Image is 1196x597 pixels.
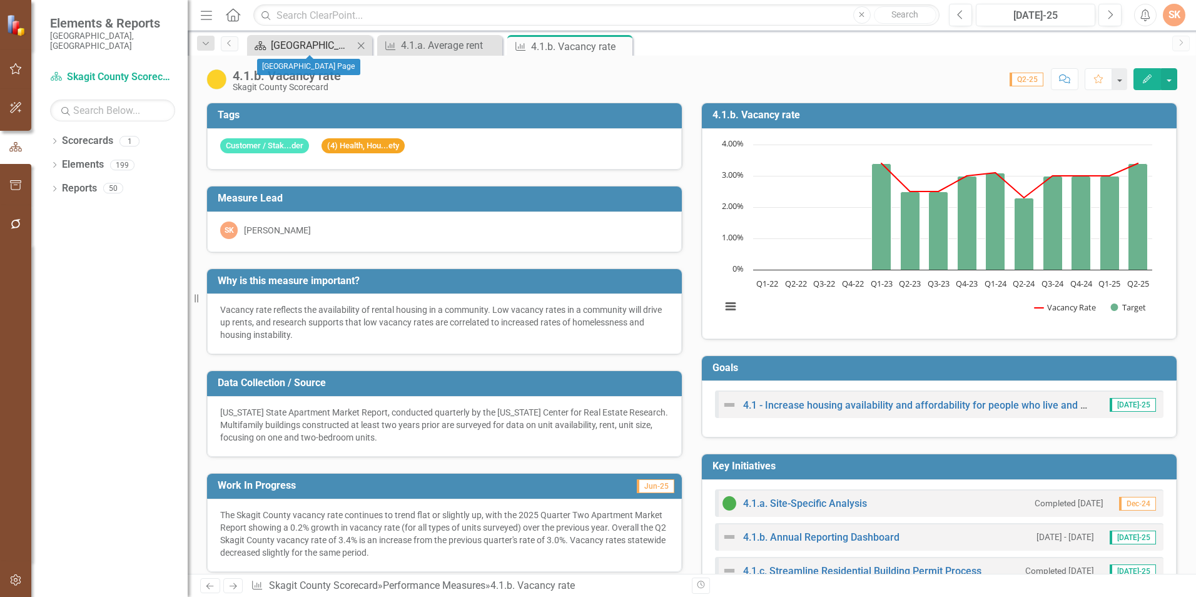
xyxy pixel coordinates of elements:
[871,278,893,289] text: Q1-23
[722,298,739,315] button: View chart menu, Chart
[271,38,353,53] div: [GEOGRAPHIC_DATA] Page
[722,232,744,243] text: 1.00%
[722,397,737,412] img: Not Defined
[490,579,575,591] div: 4.1.b. Vacancy rate
[1100,176,1120,270] path: Q1-25, 3. Target.
[732,263,744,274] text: 0%
[1110,564,1156,578] span: [DATE]-25
[842,278,864,289] text: Q4-22
[1110,531,1156,544] span: [DATE]-25
[1098,278,1120,289] text: Q1-25
[218,480,524,491] h3: Work In Progress
[1041,278,1064,289] text: Q3-24
[712,362,1170,374] h3: Goals
[1110,398,1156,412] span: [DATE]-25
[531,39,629,54] div: 4.1.b. Vacancy rate
[980,8,1091,23] div: [DATE]-25
[62,158,104,172] a: Elements
[874,6,936,24] button: Search
[743,565,981,577] a: 4.1.c. Streamline Residential Building Permit Process
[62,134,113,148] a: Scorecards
[401,38,499,53] div: 4.1.a. Average rent
[768,163,1148,270] g: Target, series 2 of 2. Bar series with 14 bars.
[50,16,175,31] span: Elements & Reports
[220,222,238,239] div: SK
[722,200,744,212] text: 2.00%
[743,497,867,509] a: 4.1.a. Site-Specific Analysis
[322,138,405,154] span: (4) Health, Hou...ety
[985,278,1007,289] text: Q1-24
[233,69,341,83] div: 4.1.b. Vacancy rate
[110,160,134,170] div: 199
[743,531,900,543] a: 4.1.b. Annual Reporting Dashboard
[6,14,28,36] img: ClearPoint Strategy
[50,99,175,121] input: Search Below...
[813,278,835,289] text: Q3-22
[872,163,891,270] path: Q1-23, 3.4. Target.
[712,110,1170,121] h3: 4.1.b. Vacancy rate
[62,181,97,196] a: Reports
[785,278,807,289] text: Q2-22
[1013,278,1035,289] text: Q2-24
[901,191,920,270] path: Q2-23, 2.5. Target.
[218,377,676,389] h3: Data Collection / Source
[1036,531,1094,543] small: [DATE] - [DATE]
[715,138,1163,326] div: Chart. Highcharts interactive chart.
[257,59,360,75] div: [GEOGRAPHIC_DATA] Page
[233,83,341,92] div: Skagit County Scorecard
[1072,176,1091,270] path: Q4-24, 3. Target.
[976,4,1095,26] button: [DATE]-25
[929,191,948,270] path: Q3-23, 2.5. Target.
[722,169,744,180] text: 3.00%
[218,275,676,287] h3: Why is this measure important?
[250,38,353,53] a: [GEOGRAPHIC_DATA] Page
[244,224,311,237] div: [PERSON_NAME]
[1127,278,1149,289] text: Q2-25
[206,69,226,89] img: Caution
[1025,565,1094,577] small: Completed [DATE]
[220,406,669,444] div: [US_STATE] State Apartment Market Report, conducted quarterly by the [US_STATE] Center for Real E...
[1128,163,1148,270] path: Q2-25, 3.4. Target.
[986,173,1005,270] path: Q1-24, 3.1. Target.
[928,278,950,289] text: Q3-23
[50,70,175,84] a: Skagit County Scorecard
[899,278,921,289] text: Q2-23
[383,579,485,591] a: Performance Measures
[220,138,309,154] span: Customer / Stak...der
[722,138,744,149] text: 4.00%
[956,278,978,289] text: Q4-23
[218,193,676,204] h3: Measure Lead
[958,176,977,270] path: Q4-23, 3. Target.
[103,183,123,194] div: 50
[1110,302,1147,313] button: Show Target
[722,563,737,578] img: Not Defined
[380,38,499,53] a: 4.1.a. Average rent
[756,278,778,289] text: Q1-22
[50,31,175,51] small: [GEOGRAPHIC_DATA], [GEOGRAPHIC_DATA]
[891,9,918,19] span: Search
[220,304,669,341] div: Vacancy rate reflects the availability of rental housing in a community. Low vacancy rates in a c...
[251,579,682,593] div: » »
[1043,176,1063,270] path: Q3-24, 3. Target.
[218,110,676,121] h3: Tags
[1070,278,1093,289] text: Q4-24
[119,136,139,146] div: 1
[712,461,1170,472] h3: Key Initiatives
[1035,302,1096,313] button: Show Vacancy Rate
[1010,73,1043,86] span: Q2-25
[722,496,737,511] img: On Target
[637,479,674,493] span: Jun-25
[253,4,940,26] input: Search ClearPoint...
[715,138,1158,326] svg: Interactive chart
[1119,497,1156,511] span: Dec-24
[1035,497,1103,509] small: Completed [DATE]
[269,579,378,591] a: Skagit County Scorecard
[1163,4,1185,26] button: SK
[220,509,669,559] p: The Skagit County vacancy rate continues to trend flat or slightly up, with the 2025 Quarter Two ...
[1015,198,1034,270] path: Q2-24, 2.3. Target.
[722,529,737,544] img: Not Defined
